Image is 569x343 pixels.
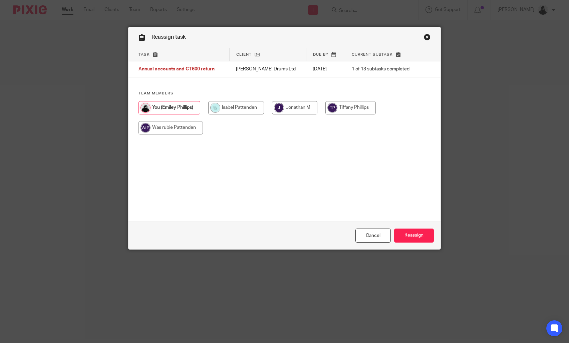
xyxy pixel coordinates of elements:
span: Annual accounts and CT600 return [138,67,215,72]
p: [PERSON_NAME] Drums Ltd [236,66,299,72]
input: Reassign [394,229,434,243]
span: Client [236,53,252,56]
span: Current subtask [352,53,393,56]
a: Close this dialog window [355,229,391,243]
p: [DATE] [313,66,338,72]
td: 1 of 13 subtasks completed [345,61,420,77]
span: Reassign task [152,34,186,40]
h4: Team members [138,91,431,96]
a: Close this dialog window [424,34,431,43]
span: Task [138,53,150,56]
span: Due by [313,53,328,56]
